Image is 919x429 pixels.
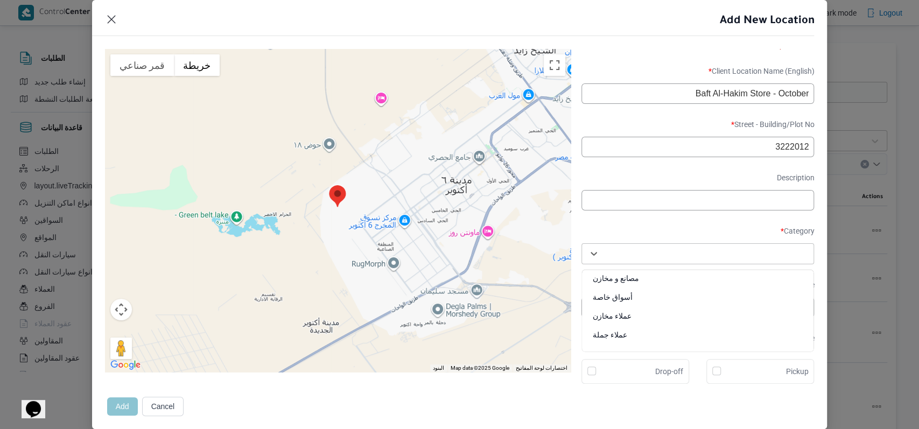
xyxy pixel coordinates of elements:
label: Location type [581,334,815,350]
button: Cancel [142,397,184,416]
button: عرض خريطة الشارع [174,54,220,76]
div: عملاء مخازن [582,311,814,329]
a: البنود [433,365,444,371]
label: Client location’s Unique Identifier/code [581,280,815,297]
label: Drop-off [642,365,683,378]
button: عرض صور القمر الصناعي [110,54,174,76]
img: Google [108,358,143,372]
label: Description [581,173,815,190]
div: مصانع و مخازن [582,273,814,292]
button: تبديل إلى العرض ملء الشاشة [544,54,565,76]
button: Add [107,397,138,416]
span: Map data ©2025 Google [451,365,509,371]
div: عملاء جملة [582,329,814,348]
header: Add New Location [79,13,815,36]
a: ‏فتح هذه المنطقة في "خرائط Google" (يؤدي ذلك إلى فتح نافذة جديدة) [108,358,143,372]
label: Category [581,227,815,243]
label: Client Location Name (English) [581,67,815,83]
button: اختصارات لوحة المفاتيح [516,364,567,372]
label: Street - Building/Plot No [581,120,815,137]
iframe: chat widget [11,386,45,418]
input: EX: 8954243 [581,297,815,318]
div: أسواق خاصة [582,292,814,311]
input: EX: Hyper one [581,83,815,104]
button: Closes this modal window [105,13,118,26]
div: تجزئة [582,348,814,367]
button: اسحب الدليل على الخريطة لفتح "التجوّل الافتراضي". [110,337,132,359]
button: عناصر التحكّم بطريقة عرض الخريطة [110,299,132,320]
label: Pickup [773,365,808,378]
